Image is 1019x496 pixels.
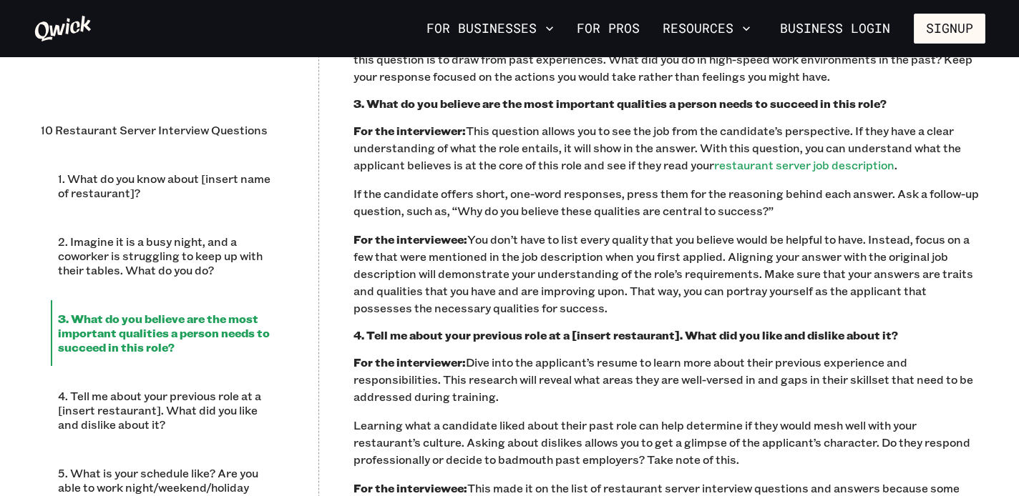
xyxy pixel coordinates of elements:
li: 3. What do you believe are the most important qualities a person needs to succeed in this role? [51,300,284,366]
p: Dive into the applicant’s resume to learn more about their previous experience and responsibiliti... [354,354,985,405]
button: Resources [657,16,756,41]
li: 10 Restaurant Server Interview Questions [34,111,284,149]
p: Learning what a candidate liked about their past role can help determine if they would mesh well ... [354,417,985,468]
h3: 4. Tell me about your previous role at a [insert restaurant]. What did you like and dislike about... [354,328,985,342]
p: Expect a few situational questions like this one during your interview. The best way to answer th... [354,34,985,85]
h3: 3. What do you believe are the most important qualities a person needs to succeed in this role? [354,96,985,111]
p: If the candidate offers short, one-word responses, press them for the reasoning behind each answe... [354,185,985,219]
li: 1. What do you know about [insert name of restaurant]? [51,160,284,212]
button: Signup [914,14,985,44]
p: This question allows you to see the job from the candidate’s perspective. If they have a clear un... [354,122,985,174]
a: restaurant server job description [714,157,894,172]
li: 4. Tell me about your previous role at a [insert restaurant]. What did you like and dislike about... [51,377,284,443]
a: For Pros [571,16,645,41]
button: For Businesses [421,16,560,41]
b: For the interviewer: [354,354,466,369]
p: You don’t have to list every quality that you believe would be helpful to have. Instead, focus on... [354,231,985,317]
a: Business Login [768,14,902,44]
b: For the interviewer: [354,123,466,138]
b: For the interviewee: [354,232,467,247]
li: 2. Imagine it is a busy night, and a coworker is struggling to keep up with their tables. What do... [51,223,284,289]
b: For the interviewee: [354,480,467,495]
